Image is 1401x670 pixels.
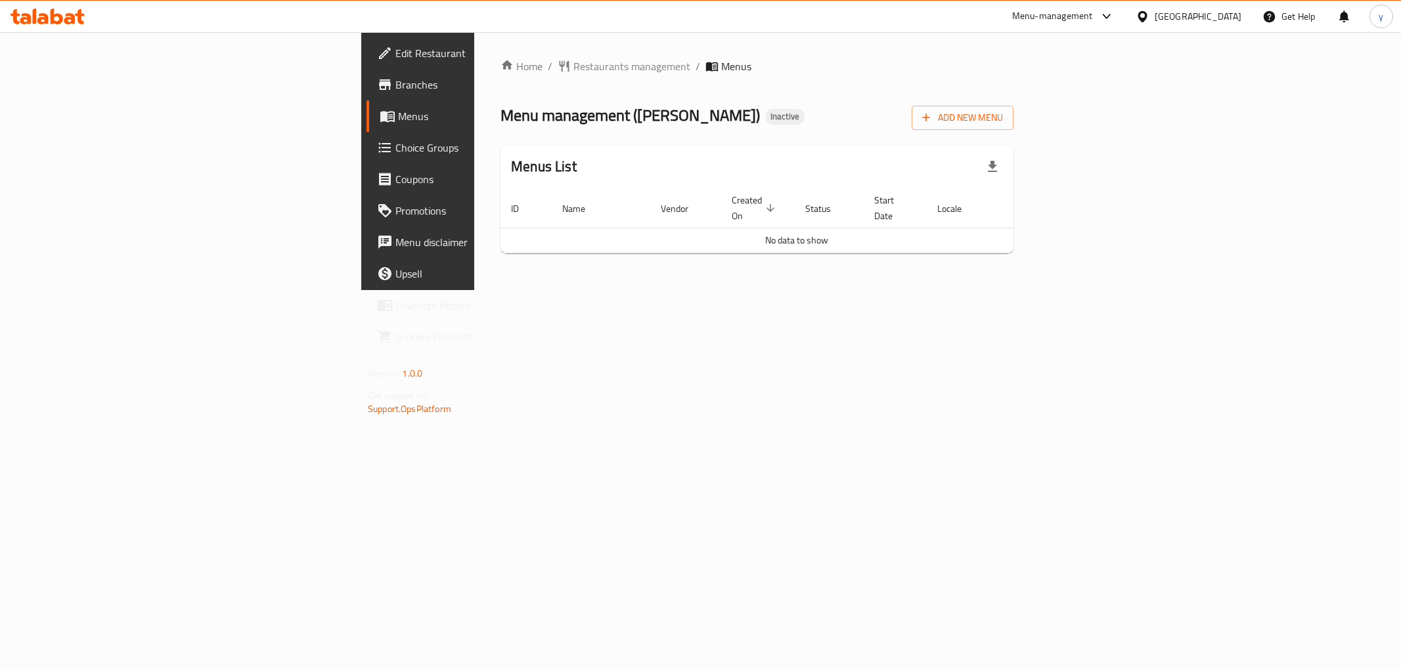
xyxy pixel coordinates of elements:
span: Menu management ( [PERSON_NAME] ) [500,100,760,130]
span: ID [511,201,536,217]
span: Name [562,201,602,217]
nav: breadcrumb [500,58,1013,74]
span: Add New Menu [922,110,1003,126]
span: Locale [937,201,979,217]
a: Promotions [367,195,595,226]
span: Branches [395,77,585,93]
span: Menus [721,58,751,74]
span: y [1379,9,1383,24]
table: enhanced table [500,188,1093,253]
a: Restaurants management [558,58,690,74]
span: Status [805,201,848,217]
button: Add New Menu [912,106,1013,130]
span: Choice Groups [395,140,585,156]
span: Coverage Report [395,297,585,313]
span: Restaurants management [573,58,690,74]
div: Export file [977,151,1008,182]
a: Menus [367,100,595,132]
span: Vendor [661,201,705,217]
span: Start Date [874,192,911,224]
span: Version: [368,365,400,382]
span: Grocery Checklist [395,329,585,345]
a: Edit Restaurant [367,37,595,69]
span: Promotions [395,203,585,219]
span: Inactive [765,111,805,122]
a: Support.OpsPlatform [368,400,451,417]
div: Inactive [765,109,805,125]
span: 1.0.0 [402,365,422,382]
span: Upsell [395,266,585,282]
a: Branches [367,69,595,100]
span: Coupons [395,171,585,187]
span: No data to show [765,232,828,249]
h2: Menus List [511,157,577,177]
a: Menu disclaimer [367,226,595,258]
span: Menus [398,108,585,124]
span: Edit Restaurant [395,45,585,61]
span: Created On [732,192,779,224]
span: Get support on: [368,387,428,404]
a: Coverage Report [367,289,595,321]
span: Menu disclaimer [395,234,585,250]
li: / [696,58,700,74]
div: Menu-management [1012,9,1093,24]
div: [GEOGRAPHIC_DATA] [1155,9,1241,24]
th: Actions [994,188,1093,228]
a: Grocery Checklist [367,321,595,352]
a: Coupons [367,163,595,195]
a: Choice Groups [367,132,595,163]
a: Upsell [367,258,595,289]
